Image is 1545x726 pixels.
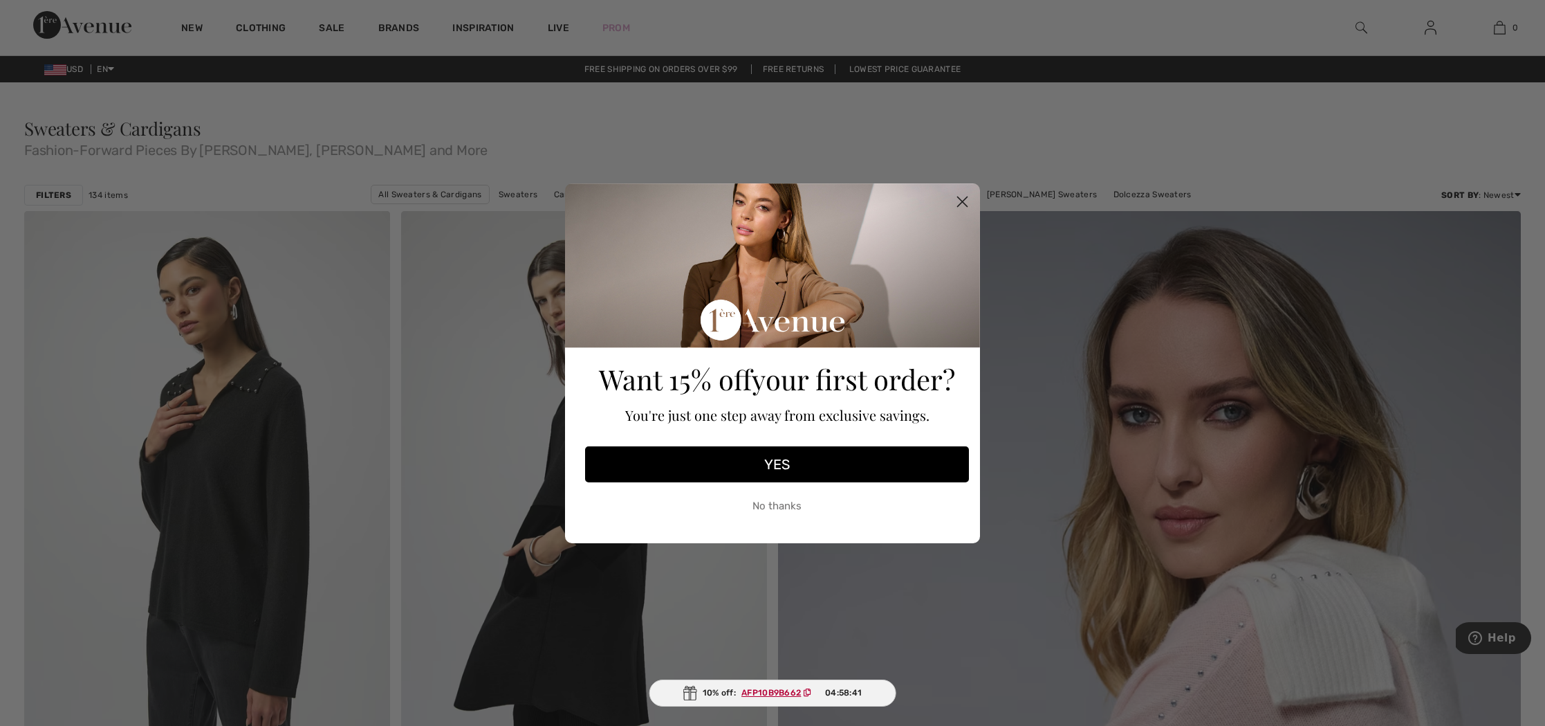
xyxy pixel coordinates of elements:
span: You're just one step away from exclusive savings. [625,406,929,424]
span: Want 15% off [599,361,752,397]
button: No thanks [585,489,969,524]
span: your first order? [752,361,955,397]
span: Help [32,10,60,22]
button: YES [585,446,969,482]
span: 04:58:41 [825,687,862,699]
div: 10% off: [649,680,896,707]
img: Gift.svg [683,686,697,700]
ins: AFP10B9B662 [741,688,801,698]
button: Close dialog [950,190,974,214]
